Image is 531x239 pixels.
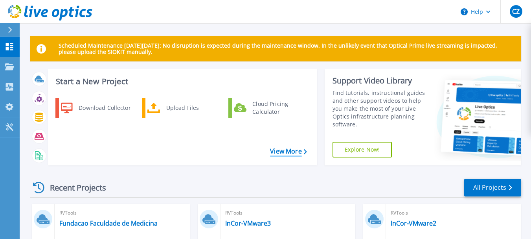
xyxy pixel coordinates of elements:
[270,148,307,155] a: View More
[228,98,309,118] a: Cloud Pricing Calculator
[333,89,430,128] div: Find tutorials, instructional guides and other support videos to help you make the most of your L...
[59,43,515,55] p: Scheduled Maintenance [DATE][DATE]: No disruption is expected during the maintenance window. In t...
[30,178,117,197] div: Recent Projects
[225,219,271,227] a: InCor-VMware3
[391,209,516,217] span: RVTools
[333,76,430,86] div: Support Video Library
[512,8,520,15] span: CZ
[248,100,307,116] div: Cloud Pricing Calculator
[225,209,351,217] span: RVTools
[333,142,392,157] a: Explore Now!
[55,98,136,118] a: Download Collector
[59,219,158,227] a: Fundacao Faculdade de Medicina
[162,100,220,116] div: Upload Files
[56,77,307,86] h3: Start a New Project
[142,98,222,118] a: Upload Files
[59,209,185,217] span: RVTools
[75,100,134,116] div: Download Collector
[391,219,436,227] a: InCor-VMware2
[464,179,521,196] a: All Projects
